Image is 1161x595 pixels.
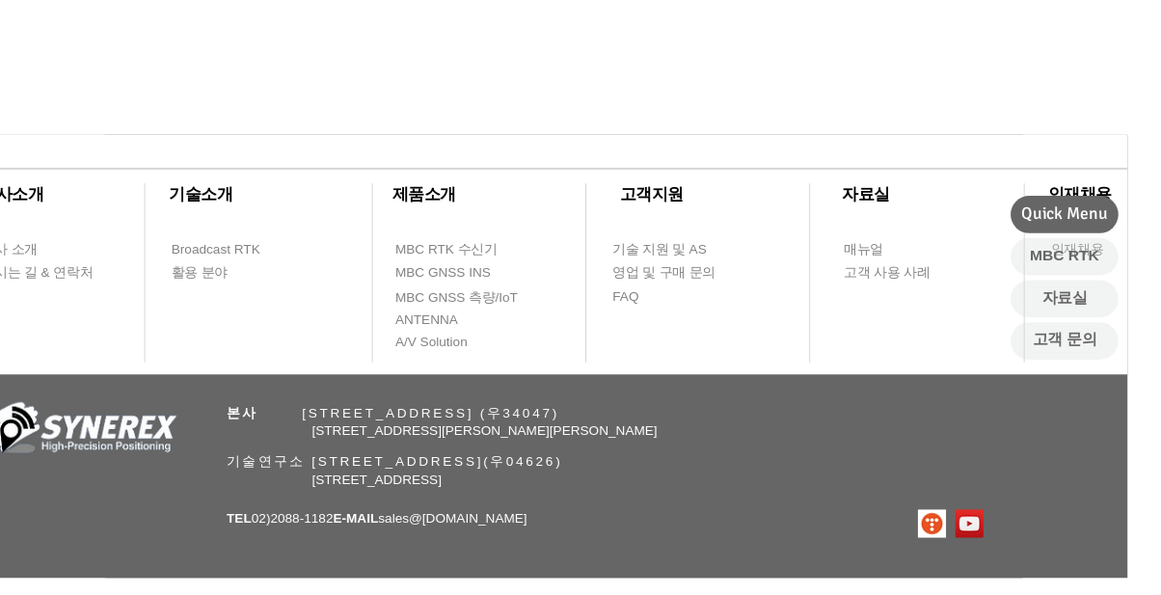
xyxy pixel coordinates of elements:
span: 기술 지원 및 AS [631,248,727,267]
a: 활용 분야 [175,269,286,293]
a: ANTENNA [406,317,517,341]
a: MBC RTK 수신기 [406,245,551,269]
span: TEL [233,526,258,541]
span: Broadcast RTK [176,248,268,267]
a: 영업 및 구매 문의 [630,269,741,293]
span: [STREET_ADDRESS] [321,486,454,501]
span: [STREET_ADDRESS][PERSON_NAME][PERSON_NAME] [321,436,677,451]
a: MBC GNSS INS [406,269,526,293]
span: ​고객지원 [638,191,704,209]
span: MBC RTK 수신기 [407,248,512,267]
span: E-MAIL [343,526,390,541]
a: Broadcast RTK [175,245,286,269]
span: 본사 [233,418,266,433]
span: ​제품소개 [404,191,470,209]
iframe: Wix Chat [804,84,1161,595]
span: ​기술소개 [175,191,240,209]
span: 기술연구소 [STREET_ADDRESS](우04626) [233,468,580,483]
a: FAQ [630,293,741,317]
span: ​ [STREET_ADDRESS] (우34047) [233,418,576,433]
span: 영업 및 구매 문의 [631,272,737,291]
a: A/V Solution [406,340,517,365]
a: @[DOMAIN_NAME] [421,526,543,541]
span: MBC GNSS INS [407,272,505,291]
a: 기술 지원 및 AS [630,245,774,269]
span: ANTENNA [407,320,472,339]
a: MBC GNSS 측량/IoT [406,294,575,318]
span: MBC GNSS 측량/IoT [407,297,533,316]
span: 활용 분야 [176,272,234,291]
span: FAQ [631,296,658,315]
span: A/V Solution [407,343,481,363]
span: 02)2088-1182 sales [233,526,543,541]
